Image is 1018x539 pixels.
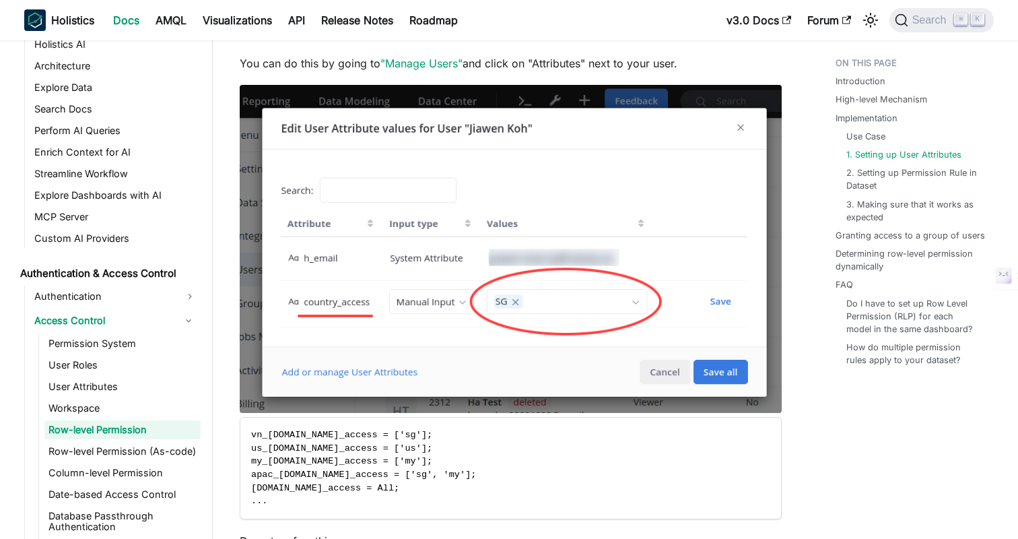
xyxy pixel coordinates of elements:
[846,166,980,192] a: 2. Setting up Permission Rule in Dataset
[30,164,201,183] a: Streamline Workflow
[836,93,927,106] a: High-level Mechanism
[836,229,985,242] a: Granting access to a group of users
[836,247,986,273] a: Determining row-level permission dynamically
[846,130,885,143] a: Use Case
[251,430,432,440] span: vn_[DOMAIN_NAME]_access = ['sg'];
[195,9,280,31] a: Visualizations
[860,9,881,31] button: Switch between dark and light mode (currently light mode)
[30,57,201,75] a: Architecture
[718,9,799,31] a: v3.0 Docs
[846,148,961,161] a: 1. Setting up User Attributes
[280,9,313,31] a: API
[251,483,399,493] span: [DOMAIN_NAME]_access = All;
[240,55,782,71] p: You can do this by going to and click on "Attributes" next to your user.
[24,9,94,31] a: HolisticsHolistics
[44,377,201,396] a: User Attributes
[44,399,201,418] a: Workspace
[30,121,201,140] a: Perform AI Queries
[30,143,201,162] a: Enrich Context for AI
[30,286,201,307] a: Authentication
[30,310,176,331] a: Access Control
[251,470,476,480] span: apac_[DOMAIN_NAME]_access = ['sg', 'my'];
[846,341,980,367] a: How do multiple permission rules apply to your dataset?
[44,356,201,375] a: User Roles
[954,13,968,26] kbd: ⌘
[380,57,463,70] a: "Manage Users"
[16,264,201,283] a: Authentication & Access Control
[846,297,980,336] a: Do I have to set up Row Level Permission (RLP) for each model in the same dashboard?
[44,334,201,353] a: Permission System
[30,78,201,97] a: Explore Data
[401,9,466,31] a: Roadmap
[971,13,984,26] kbd: K
[24,9,46,31] img: Holistics
[44,464,201,482] a: Column-level Permission
[30,100,201,119] a: Search Docs
[30,186,201,205] a: Explore Dashboards with AI
[105,9,147,31] a: Docs
[176,310,201,331] button: Collapse sidebar category 'Access Control'
[44,420,201,439] a: Row-level Permission
[836,112,897,125] a: Implementation
[836,75,885,88] a: Introduction
[44,507,201,536] a: Database Passthrough Authentication
[251,443,432,453] span: us_[DOMAIN_NAME]_access = ['us'];
[313,9,401,31] a: Release Notes
[251,456,432,466] span: my_[DOMAIN_NAME]_access = ['my'];
[30,208,201,226] a: MCP Server
[836,278,853,291] a: FAQ
[889,8,994,32] button: Search (Command+K)
[44,442,201,461] a: Row-level Permission (As-code)
[251,496,267,506] span: ...
[11,40,213,539] nav: Docs sidebar
[44,485,201,504] a: Date-based Access Control
[51,12,94,28] b: Holistics
[799,9,859,31] a: Forum
[147,9,195,31] a: AMQL
[908,14,955,26] span: Search
[30,229,201,248] a: Custom AI Providers
[30,35,201,54] a: Holistics AI
[846,198,980,224] a: 3. Making sure that it works as expected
